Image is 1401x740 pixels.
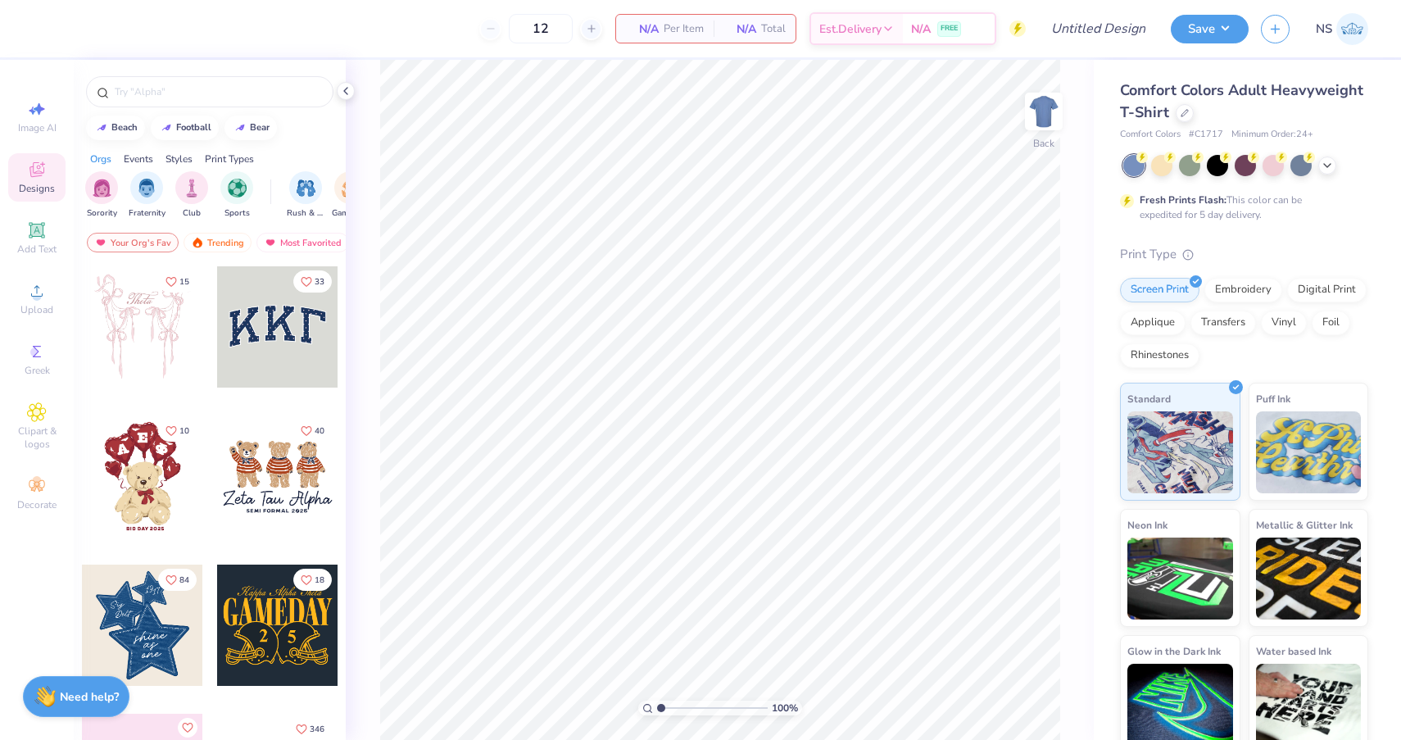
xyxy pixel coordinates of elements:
div: Your Org's Fav [87,233,179,252]
span: Sorority [87,207,117,220]
span: Greek [25,364,50,377]
div: Orgs [90,152,111,166]
img: trend_line.gif [95,123,108,133]
span: Designs [19,182,55,195]
span: Add Text [17,243,57,256]
img: Fraternity Image [138,179,156,197]
span: Upload [20,303,53,316]
div: This color can be expedited for 5 day delivery. [1140,193,1341,222]
div: Rhinestones [1120,343,1199,368]
img: Game Day Image [342,179,360,197]
div: Screen Print [1120,278,1199,302]
div: bear [250,123,270,132]
div: Trending [184,233,252,252]
span: Club [183,207,201,220]
span: Puff Ink [1256,390,1290,407]
span: 100 % [772,701,798,715]
div: Styles [165,152,193,166]
span: Minimum Order: 24 + [1231,128,1313,142]
span: Decorate [17,498,57,511]
span: Comfort Colors Adult Heavyweight T-Shirt [1120,80,1363,122]
button: Like [158,270,197,293]
span: N/A [626,20,659,38]
div: Transfers [1190,311,1256,335]
span: Sports [224,207,250,220]
div: Digital Print [1287,278,1367,302]
strong: Fresh Prints Flash: [1140,193,1226,207]
input: Try "Alpha" [113,84,323,100]
button: bear [224,116,277,140]
button: filter button [85,171,118,220]
span: N/A [723,20,756,38]
button: football [151,116,219,140]
span: Fraternity [129,207,165,220]
button: beach [86,116,145,140]
span: Neon Ink [1127,516,1167,533]
span: Water based Ink [1256,642,1331,660]
span: Image AI [18,121,57,134]
img: Metallic & Glitter Ink [1256,538,1362,620]
div: Applique [1120,311,1186,335]
span: Standard [1127,390,1171,407]
button: filter button [287,171,324,220]
img: trend_line.gif [233,123,247,133]
img: most_fav.gif [264,237,277,248]
input: – – [509,14,573,43]
div: Events [124,152,153,166]
span: Total [761,20,786,38]
span: Glow in the Dark Ink [1127,642,1221,660]
button: Like [158,420,197,442]
img: Sorority Image [93,179,111,197]
img: Standard [1127,411,1233,493]
button: Like [293,420,332,442]
a: NS [1316,13,1368,45]
div: Foil [1312,311,1350,335]
span: 15 [179,278,189,286]
span: Comfort Colors [1120,128,1181,142]
span: Per Item [664,20,704,38]
div: Vinyl [1261,311,1307,335]
button: filter button [175,171,208,220]
span: 18 [315,576,324,584]
div: Back [1033,136,1054,151]
strong: Need help? [60,689,119,705]
img: trending.gif [191,237,204,248]
button: Save [1171,15,1249,43]
div: football [176,123,211,132]
img: most_fav.gif [94,237,107,248]
button: Like [293,270,332,293]
span: # C1717 [1189,128,1223,142]
span: Metallic & Glitter Ink [1256,516,1353,533]
div: Embroidery [1204,278,1282,302]
img: Neon Ink [1127,538,1233,620]
button: Like [288,718,332,740]
div: beach [111,123,138,132]
span: 84 [179,576,189,584]
div: filter for Game Day [332,171,370,220]
img: Back [1027,95,1060,128]
button: filter button [220,171,253,220]
button: filter button [129,171,165,220]
button: filter button [332,171,370,220]
button: Like [178,718,197,738]
span: N/A [911,20,931,38]
div: filter for Rush & Bid [287,171,324,220]
input: Untitled Design [1038,12,1158,45]
span: Clipart & logos [8,424,66,451]
img: Sports Image [228,179,247,197]
div: filter for Sports [220,171,253,220]
div: filter for Sorority [85,171,118,220]
span: 33 [315,278,324,286]
div: filter for Club [175,171,208,220]
span: 346 [310,725,324,733]
img: Rush & Bid Image [297,179,315,197]
span: 40 [315,427,324,435]
img: trend_line.gif [160,123,173,133]
img: Puff Ink [1256,411,1362,493]
div: filter for Fraternity [129,171,165,220]
img: Nicholas Szekely [1336,13,1368,45]
span: NS [1316,20,1332,39]
div: Most Favorited [256,233,349,252]
span: Game Day [332,207,370,220]
div: Print Types [205,152,254,166]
